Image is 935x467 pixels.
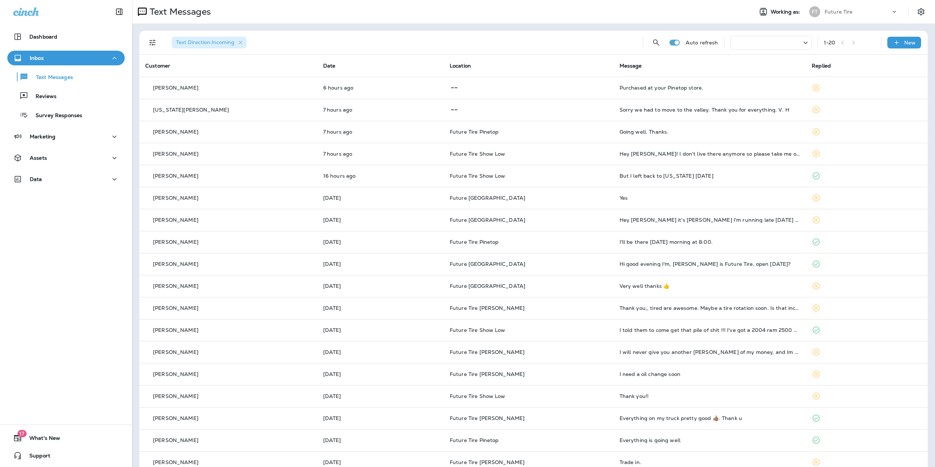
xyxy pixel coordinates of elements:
[450,437,499,444] span: Future Tire Pinetop
[30,134,55,140] p: Marketing
[153,349,198,355] p: [PERSON_NAME]
[323,173,438,179] p: Sep 1, 2025 11:16 PM
[649,35,664,50] button: Search Messages
[22,453,50,461] span: Support
[7,107,125,123] button: Survey Responses
[620,62,642,69] span: Message
[450,349,525,355] span: Future Tire [PERSON_NAME]
[620,283,800,289] div: Very well thanks 👍
[323,239,438,245] p: Sep 1, 2025 08:20 AM
[30,176,42,182] p: Data
[153,217,198,223] p: [PERSON_NAME]
[825,9,853,15] p: Future Tire
[323,217,438,223] p: Sep 1, 2025 09:34 AM
[620,195,800,201] div: Yes
[323,151,438,157] p: Sep 2, 2025 08:23 AM
[323,459,438,465] p: Aug 27, 2025 09:34 AM
[153,85,198,91] p: [PERSON_NAME]
[7,88,125,104] button: Reviews
[153,129,198,135] p: [PERSON_NAME]
[323,129,438,135] p: Sep 2, 2025 08:29 AM
[172,37,246,48] div: Text Direction:Incoming
[323,283,438,289] p: Aug 30, 2025 08:39 AM
[323,327,438,333] p: Aug 29, 2025 09:30 AM
[450,128,499,135] span: Future Tire Pinetop
[323,393,438,399] p: Aug 28, 2025 09:39 AM
[450,327,505,333] span: Future Tire Show Low
[620,217,800,223] div: Hey Tony it's Asa I'm running late today probably won't make it in this morning I can drop it off...
[450,371,525,377] span: Future Tire [PERSON_NAME]
[145,35,160,50] button: Filters
[620,239,800,245] div: I'll be there tomorrow morning at 8:00.
[620,173,800,179] div: But I left back to Indiana today
[450,239,499,245] span: Future Tire Pinetop
[450,173,505,179] span: Future Tire Show Low
[153,173,198,179] p: [PERSON_NAME]
[450,62,471,69] span: Location
[450,459,525,466] span: Future Tire [PERSON_NAME]
[28,112,82,119] p: Survey Responses
[145,62,170,69] span: Customer
[323,415,438,421] p: Aug 28, 2025 08:24 AM
[620,393,800,399] div: Thank you!!
[323,349,438,355] p: Aug 29, 2025 08:47 AM
[7,29,125,44] button: Dashboard
[153,437,198,443] p: [PERSON_NAME]
[153,459,198,465] p: [PERSON_NAME]
[620,261,800,267] div: Hi good evening I'm, Bonnie is Future Tire, open tomorrow?
[153,305,198,311] p: [PERSON_NAME]
[323,85,438,91] p: Sep 2, 2025 09:24 AM
[620,305,800,311] div: Thank you,, tired are awesome. Maybe a tire rotation soon. Is that included in thee package.
[450,217,525,223] span: Future [GEOGRAPHIC_DATA]
[7,172,125,187] button: Data
[904,40,916,46] p: New
[620,415,800,421] div: Everything on my truck pretty good 👍🏽. Thank u
[323,195,438,201] p: Sep 1, 2025 02:57 PM
[620,327,800,333] div: I told them to come get that pile of shit !!! I've got a 2004 ram 2500 4x4 4 door that I think th...
[620,151,800,157] div: Hey Dan! I don't live there anymore so please take me off your list. Deb
[22,435,60,444] span: What's New
[620,85,800,91] div: Purchased at your Pinetop store.
[824,40,836,46] div: 1 - 20
[771,9,802,15] span: Working as:
[809,6,820,17] div: FT
[450,151,505,157] span: Future Tire Show Low
[176,39,234,46] span: Text Direction : Incoming
[450,283,525,289] span: Future [GEOGRAPHIC_DATA]
[620,349,800,355] div: I will never give you another penny of my money, and Im advising everyone to never go there again.
[450,415,525,421] span: Future Tire [PERSON_NAME]
[812,62,831,69] span: Replied
[28,93,56,100] p: Reviews
[323,261,438,267] p: Aug 31, 2025 05:36 PM
[153,371,198,377] p: [PERSON_NAME]
[17,430,26,437] span: 17
[450,393,505,399] span: Future Tire Show Low
[7,51,125,65] button: Inbox
[620,437,800,443] div: Everything is going well
[153,239,198,245] p: [PERSON_NAME]
[7,69,125,84] button: Text Messages
[620,107,800,113] div: Sorry we had to move to the valley. Thank you for everything. V. H
[30,55,44,61] p: Inbox
[620,129,800,135] div: Going well. Thanks.
[109,4,129,19] button: Collapse Sidebar
[29,74,73,81] p: Text Messages
[153,393,198,399] p: [PERSON_NAME]
[323,107,438,113] p: Sep 2, 2025 08:32 AM
[7,129,125,144] button: Marketing
[450,261,525,267] span: Future [GEOGRAPHIC_DATA]
[323,305,438,311] p: Aug 29, 2025 01:25 PM
[914,5,928,18] button: Settings
[450,195,525,201] span: Future [GEOGRAPHIC_DATA]
[7,448,125,463] button: Support
[153,261,198,267] p: [PERSON_NAME]
[30,155,47,161] p: Assets
[153,283,198,289] p: [PERSON_NAME]
[7,151,125,165] button: Assets
[153,415,198,421] p: [PERSON_NAME]
[323,62,336,69] span: Date
[147,6,211,17] p: Text Messages
[153,327,198,333] p: [PERSON_NAME]
[153,107,229,113] p: [US_STATE][PERSON_NAME]
[620,459,800,465] div: Trade in.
